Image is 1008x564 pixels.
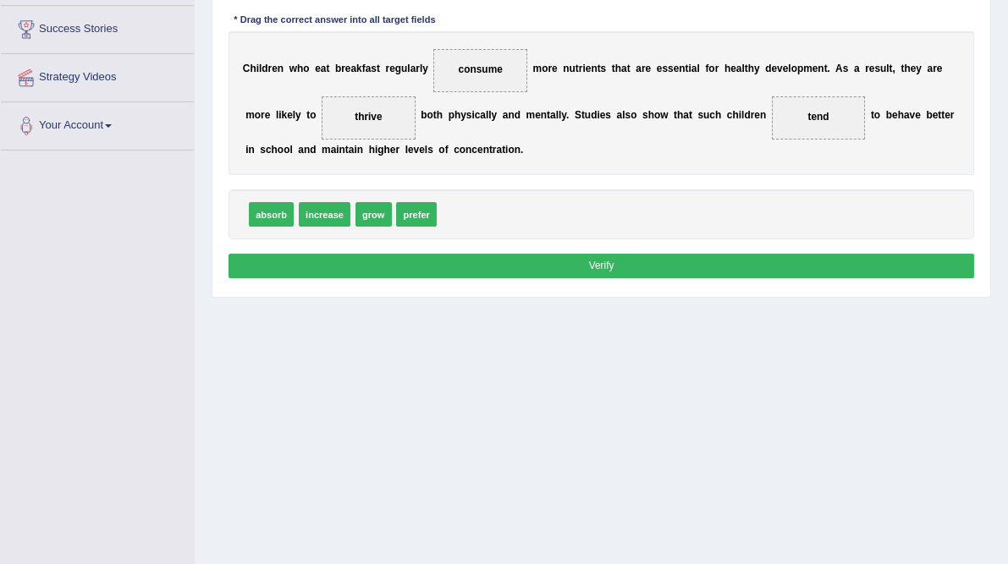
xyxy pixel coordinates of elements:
[341,63,345,74] b: r
[648,109,654,121] b: h
[835,63,843,74] b: A
[744,109,750,121] b: d
[375,144,377,156] b: i
[335,63,341,74] b: b
[617,109,623,121] b: a
[668,63,674,74] b: s
[890,63,893,74] b: t
[892,109,898,121] b: e
[865,63,869,74] b: r
[933,63,937,74] b: r
[488,109,491,121] b: l
[871,109,874,121] b: t
[724,63,730,74] b: h
[354,144,356,156] b: i
[304,144,310,156] b: n
[797,63,803,74] b: p
[471,144,477,156] b: c
[654,109,660,121] b: o
[893,63,895,74] b: ,
[278,109,281,121] b: i
[306,109,310,121] b: t
[869,63,875,74] b: e
[454,144,460,156] b: c
[621,63,627,74] b: a
[454,109,460,121] b: h
[1,102,194,145] a: Your Account
[559,109,561,121] b: l
[390,144,396,156] b: e
[708,63,714,74] b: o
[515,144,521,156] b: n
[600,109,606,121] b: e
[521,144,523,156] b: .
[395,144,399,156] b: r
[950,109,955,121] b: r
[350,63,356,74] b: a
[295,109,301,121] b: y
[483,144,489,156] b: n
[437,109,443,121] b: h
[561,109,566,121] b: y
[508,109,514,121] b: n
[662,63,668,74] b: s
[229,14,441,28] div: * Drag the correct answer into all target fields
[627,63,631,74] b: t
[880,63,886,74] b: u
[503,109,509,121] b: a
[410,63,416,74] b: a
[937,63,943,74] b: e
[505,144,508,156] b: i
[416,63,420,74] b: r
[615,63,621,74] b: h
[326,63,329,74] b: t
[709,109,715,121] b: c
[339,144,345,156] b: n
[310,144,316,156] b: d
[909,109,915,121] b: v
[582,63,585,74] b: i
[689,109,692,121] b: t
[579,63,583,74] b: r
[322,96,416,140] span: Drop target
[526,109,536,121] b: m
[751,109,755,121] b: r
[705,63,708,74] b: f
[266,144,272,156] b: c
[631,109,636,121] b: o
[828,63,830,74] b: .
[357,144,363,156] b: n
[938,109,941,121] b: t
[556,109,559,121] b: l
[345,63,351,74] b: e
[345,144,349,156] b: t
[941,109,945,121] b: t
[926,109,932,121] b: b
[460,144,465,156] b: o
[349,144,355,156] b: a
[389,63,395,74] b: e
[898,109,904,121] b: h
[904,109,910,121] b: a
[703,109,709,121] b: u
[420,63,422,74] b: l
[765,63,771,74] b: d
[550,109,556,121] b: a
[916,63,922,74] b: y
[854,63,860,74] b: a
[322,144,331,156] b: m
[591,109,597,121] b: d
[486,109,488,121] b: l
[425,144,427,156] b: l
[683,109,689,121] b: a
[414,144,420,156] b: v
[548,63,552,74] b: r
[605,109,611,121] b: s
[355,111,382,123] span: thrive
[421,109,427,121] b: b
[625,109,631,121] b: s
[260,144,266,156] b: s
[535,109,541,121] b: e
[911,63,917,74] b: e
[843,63,849,74] b: s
